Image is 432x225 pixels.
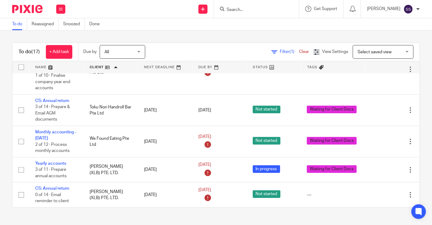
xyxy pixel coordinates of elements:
[403,4,413,14] img: svg%3E
[35,130,76,140] a: Monthly accounting - [DATE]
[367,6,400,12] p: [PERSON_NAME]
[138,182,192,207] td: [DATE]
[358,50,392,54] span: Select saved view
[84,182,138,207] td: [PERSON_NAME] (XLB) PTE. LTD.
[83,49,97,55] p: Due by
[35,193,69,203] span: 0 of 14 · Email reminder to client
[253,137,280,145] span: Not started
[35,105,70,122] span: 3 of 14 · Prepare & Email AGM documents
[35,99,69,103] a: CS: Annual return
[35,186,69,191] a: CS: Annual return
[198,135,211,139] span: [DATE]
[307,192,359,198] div: ---
[307,165,357,173] span: Waiting for Client Docs
[290,50,294,54] span: (1)
[12,18,27,30] a: To do
[19,49,40,55] h1: To do
[299,50,309,54] a: Clear
[307,65,317,69] span: Tags
[84,126,138,157] td: We Found Eating Pte Ltd
[12,5,43,13] img: Pixie
[89,18,104,30] a: Done
[322,50,348,54] span: View Settings
[307,137,357,145] span: Waiting for Client Docs
[198,108,211,112] span: [DATE]
[46,45,72,59] a: + Add task
[198,163,211,167] span: [DATE]
[198,188,211,192] span: [DATE]
[84,157,138,182] td: [PERSON_NAME] (XLB) PTE. LTD.
[314,7,337,11] span: Get Support
[307,106,357,113] span: Waiting for Client Docs
[35,167,67,178] span: 3 of 11 · Prepare annual accounts
[31,49,40,54] span: (17)
[253,190,280,198] span: Not started
[35,73,70,90] span: 1 of 10 · Finalise company year end accounts
[280,50,299,54] span: Filter
[253,165,280,173] span: In progress
[105,50,109,54] span: All
[35,142,70,153] span: 2 of 12 · Process monthly accounts
[226,7,281,13] input: Search
[253,106,280,113] span: Not started
[84,94,138,126] td: Toku Nori Handroll Bar Pte Ltd
[63,18,85,30] a: Snoozed
[138,157,192,182] td: [DATE]
[138,94,192,126] td: [DATE]
[35,161,66,166] a: Yearly accounts
[138,126,192,157] td: [DATE]
[32,18,59,30] a: Reassigned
